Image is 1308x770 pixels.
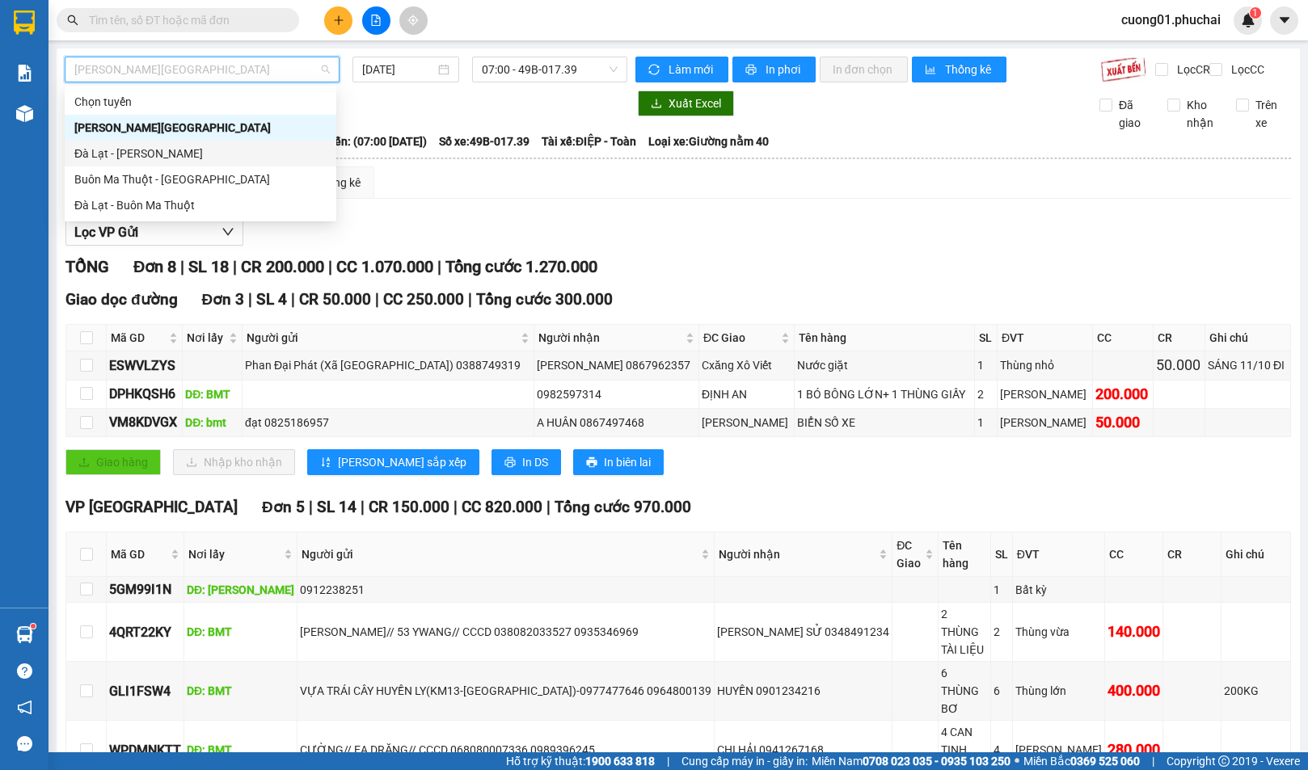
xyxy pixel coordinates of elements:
div: 0902946216 [14,72,178,95]
div: 1 [977,356,994,374]
button: file-add [362,6,390,35]
img: solution-icon [16,65,33,82]
td: 4QRT22KY [107,603,184,662]
span: | [546,498,551,516]
button: caret-down [1270,6,1298,35]
div: 200.000 [1095,383,1150,406]
span: BXE [37,95,82,123]
div: 200KG [1224,682,1288,700]
strong: 0708 023 035 - 0935 103 250 [863,755,1011,768]
strong: 1900 633 818 [585,755,655,768]
span: Xuất Excel [669,95,721,112]
div: Đà Lạt - Buôn Ma Thuột [74,196,327,214]
span: search [67,15,78,26]
button: downloadXuất Excel [638,90,734,116]
th: CR [1163,532,1222,577]
span: SL 18 [188,257,229,276]
div: [PERSON_NAME] [1015,741,1102,759]
div: VP [GEOGRAPHIC_DATA] [14,14,178,53]
div: DĐ: BMT [187,741,294,759]
div: 0968691814 [189,72,319,95]
button: syncLàm mới [635,57,728,82]
th: Ghi chú [1205,325,1291,351]
div: 2 THÙNG TÀI LIỆU [941,605,987,658]
span: Gửi: [14,15,39,32]
div: [PERSON_NAME] [702,414,791,431]
span: printer [586,457,597,469]
div: Đà Lạt - [PERSON_NAME] [74,145,327,162]
sup: 1 [1250,7,1261,19]
span: 1 [1252,7,1258,19]
div: HUYỀN 0901234216 [717,682,889,700]
div: Buôn Ma Thuột - [GEOGRAPHIC_DATA] [74,170,327,188]
input: 11/10/2025 [362,61,435,78]
div: 4 [994,741,1010,759]
span: Nơi lấy [187,329,226,347]
div: WPDMNKTT [109,740,181,760]
div: [PERSON_NAME]// 53 YWANG// CCCD 038082033527 0935346969 [300,623,711,641]
span: 07:00 - 49B-017.39 [482,57,618,82]
div: Bến Xe Đức Long [189,14,319,53]
span: | [667,752,669,770]
div: CHỊ HẢI 0941267168 [717,741,889,759]
div: Chọn tuyến [74,93,327,111]
span: message [17,736,32,751]
span: Tổng cước 970.000 [555,498,691,516]
div: Đà Lạt - Gia Lai [65,141,336,166]
div: A HUÂN 0867497468 [537,414,696,431]
span: CC 1.070.000 [336,257,433,276]
span: Giao dọc đường [65,290,178,309]
span: Người gửi [247,329,517,347]
span: [PERSON_NAME] sắp xếp [338,453,466,471]
span: bar-chart [925,64,939,77]
span: Tổng cước 300.000 [476,290,613,309]
div: Gia Lai - Đà Lạt [65,115,336,141]
span: Mã GD [111,545,167,563]
span: In DS [522,453,548,471]
span: | [233,257,237,276]
div: đạt 0825186957 [245,414,531,431]
th: Ghi chú [1222,532,1291,577]
th: Tên hàng [795,325,975,351]
img: icon-new-feature [1241,13,1255,27]
div: DĐ: BMT [187,682,294,700]
th: CC [1093,325,1154,351]
img: warehouse-icon [16,105,33,122]
div: Bất kỳ [1015,581,1102,599]
span: ĐC Giao [897,536,922,572]
span: | [180,257,184,276]
span: Số xe: 49B-017.39 [439,133,530,150]
span: plus [333,15,344,26]
div: Đà Lạt - Buôn Ma Thuột [65,192,336,218]
span: down [222,225,234,238]
div: 2 [977,385,994,403]
div: ĐỊNH AN [702,385,791,403]
span: In phơi [766,61,803,78]
div: 6 [994,682,1010,700]
div: GLI1FSW4 [109,681,181,701]
div: [PERSON_NAME] [1000,414,1090,431]
span: question-circle [17,663,32,679]
span: Tổng cước 1.270.000 [445,257,597,276]
span: Mã GD [111,329,166,347]
button: In đơn chọn [820,57,908,82]
span: VP [GEOGRAPHIC_DATA] [65,498,238,516]
button: printerIn DS [492,449,561,475]
button: bar-chartThống kê [912,57,1006,82]
button: printerIn phơi [732,57,816,82]
span: Đã giao [1112,96,1155,132]
span: Miền Nam [812,752,1011,770]
sup: 1 [31,624,36,629]
img: 9k= [1100,57,1146,82]
span: CC 250.000 [383,290,464,309]
span: ⚪️ [1015,758,1019,764]
div: Thùng nhỏ [1000,356,1090,374]
th: CC [1105,532,1163,577]
th: ĐVT [1013,532,1105,577]
span: notification [17,700,32,715]
div: ESWVLZYS [109,356,179,376]
div: 0912238251 [300,581,711,599]
div: [PERSON_NAME] [1000,385,1090,403]
span: TỔNG [65,257,109,276]
div: Thùng lớn [1015,682,1102,700]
